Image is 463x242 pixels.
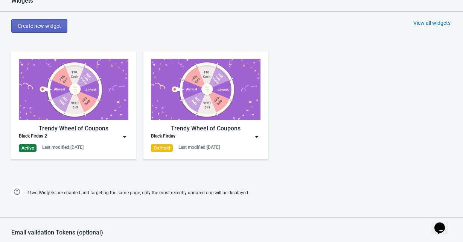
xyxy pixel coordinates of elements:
[11,19,67,33] button: Create new widget
[18,23,61,29] span: Create new widget
[19,124,128,133] div: Trendy Wheel of Coupons
[178,144,220,150] div: Last modified: [DATE]
[151,124,260,133] div: Trendy Wheel of Coupons
[19,144,37,152] div: Active
[151,133,175,141] div: Black Firday
[413,19,451,27] div: View all widgets
[151,59,260,120] img: trendy_game.png
[11,186,23,197] img: help.png
[26,187,249,199] span: If two Widgets are enabled and targeting the same page, only the most recently updated one will b...
[431,212,455,234] iframe: chat widget
[253,133,260,141] img: dropdown.png
[151,144,173,152] div: On Hold
[42,144,84,150] div: Last modified: [DATE]
[121,133,128,141] img: dropdown.png
[19,59,128,120] img: trendy_game.png
[19,133,47,141] div: Black Firday 2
